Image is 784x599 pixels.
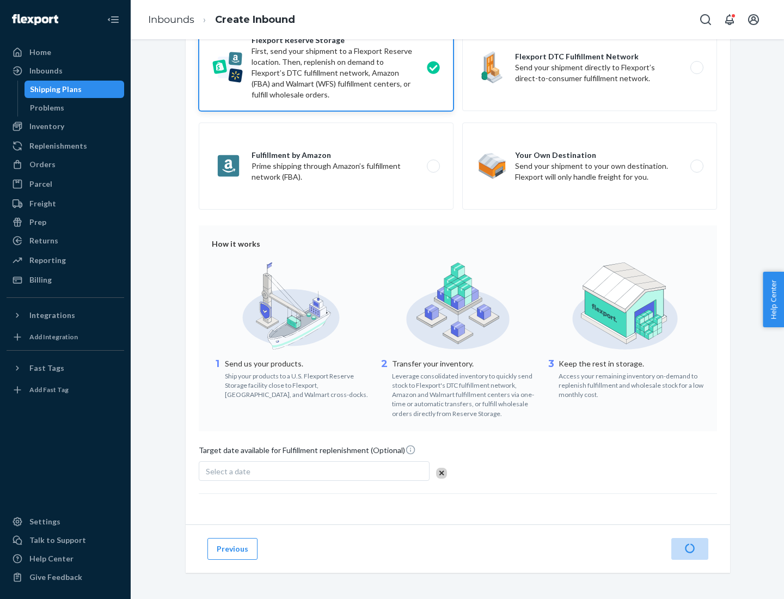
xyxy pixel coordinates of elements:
[7,359,124,377] button: Fast Tags
[206,467,250,476] span: Select a date
[671,538,708,560] button: Next
[207,538,258,560] button: Previous
[7,232,124,249] a: Returns
[379,357,390,418] div: 2
[29,363,64,374] div: Fast Tags
[546,357,556,399] div: 3
[102,9,124,30] button: Close Navigation
[12,14,58,25] img: Flexport logo
[29,310,75,321] div: Integrations
[559,358,704,369] p: Keep the rest in storage.
[225,358,370,369] p: Send us your products.
[7,271,124,289] a: Billing
[29,198,56,209] div: Freight
[7,307,124,324] button: Integrations
[29,332,78,341] div: Add Integration
[225,369,370,399] div: Ship your products to a U.S. Flexport Reserve Storage facility close to Flexport, [GEOGRAPHIC_DAT...
[29,179,52,190] div: Parcel
[7,156,124,173] a: Orders
[212,239,704,249] div: How it works
[212,357,223,399] div: 1
[7,550,124,567] a: Help Center
[24,81,125,98] a: Shipping Plans
[7,513,124,530] a: Settings
[7,118,124,135] a: Inventory
[7,328,124,346] a: Add Integration
[7,175,124,193] a: Parcel
[29,47,51,58] div: Home
[29,255,66,266] div: Reporting
[7,213,124,231] a: Prep
[695,9,716,30] button: Open Search Box
[7,137,124,155] a: Replenishments
[29,516,60,527] div: Settings
[7,531,124,549] a: Talk to Support
[29,572,82,583] div: Give Feedback
[392,369,537,418] div: Leverage consolidated inventory to quickly send stock to Flexport's DTC fulfillment network, Amaz...
[24,99,125,117] a: Problems
[743,9,764,30] button: Open account menu
[139,4,304,36] ol: breadcrumbs
[7,569,124,586] button: Give Feedback
[392,358,537,369] p: Transfer your inventory.
[215,14,295,26] a: Create Inbound
[29,65,63,76] div: Inbounds
[29,140,87,151] div: Replenishments
[7,62,124,80] a: Inbounds
[29,535,86,546] div: Talk to Support
[199,444,416,460] span: Target date available for Fulfillment replenishment (Optional)
[29,274,52,285] div: Billing
[29,159,56,170] div: Orders
[29,121,64,132] div: Inventory
[7,381,124,399] a: Add Fast Tag
[7,252,124,269] a: Reporting
[719,9,740,30] button: Open notifications
[7,195,124,212] a: Freight
[559,369,704,399] div: Access your remaining inventory on-demand to replenish fulfillment and wholesale stock for a low ...
[7,44,124,61] a: Home
[30,84,82,95] div: Shipping Plans
[29,217,46,228] div: Prep
[763,272,784,327] button: Help Center
[30,102,64,113] div: Problems
[29,553,73,564] div: Help Center
[29,385,69,394] div: Add Fast Tag
[148,14,194,26] a: Inbounds
[29,235,58,246] div: Returns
